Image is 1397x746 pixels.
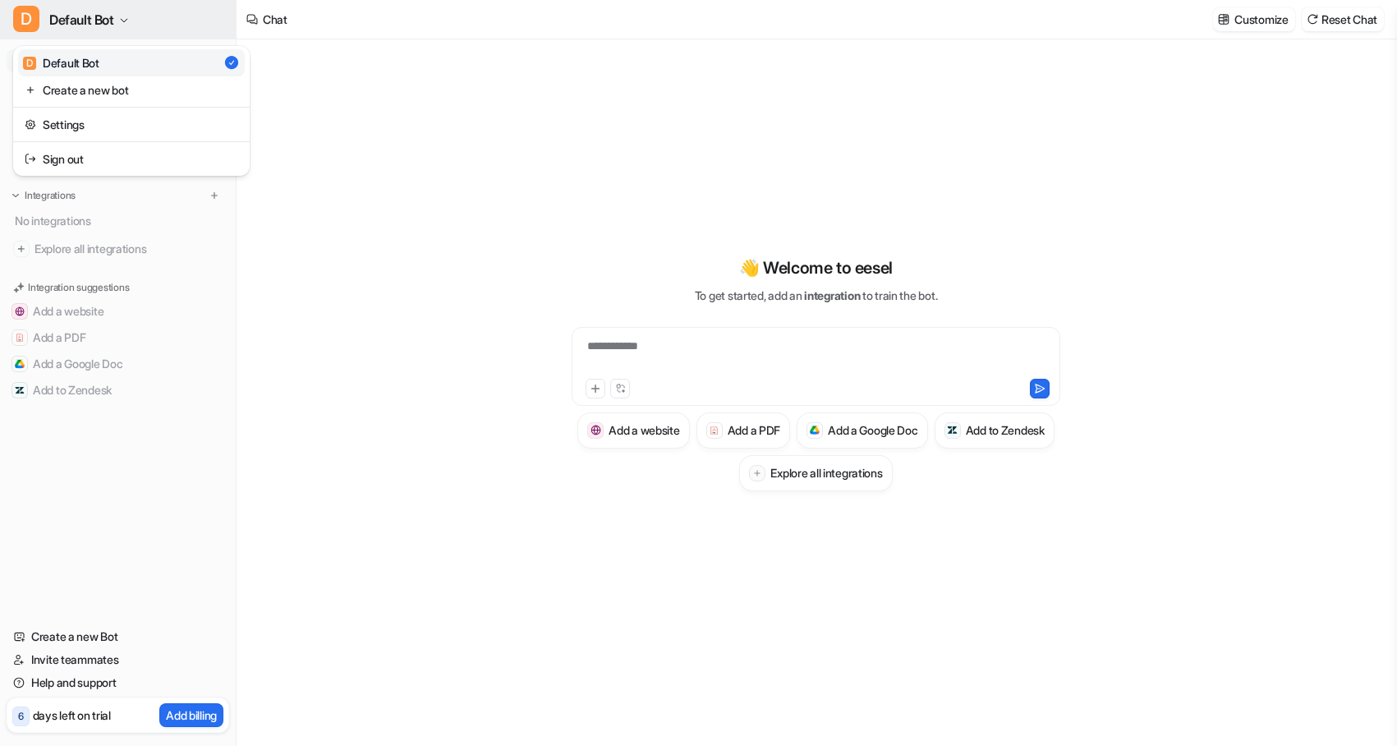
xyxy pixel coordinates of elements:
span: D [13,6,39,32]
img: reset [25,150,36,168]
img: reset [25,81,36,99]
a: Sign out [18,145,245,173]
div: DDefault Bot [13,46,250,176]
a: Create a new bot [18,76,245,104]
img: reset [25,116,36,133]
a: Settings [18,111,245,138]
span: Default Bot [49,8,114,31]
span: D [23,57,36,70]
div: Default Bot [23,54,99,71]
